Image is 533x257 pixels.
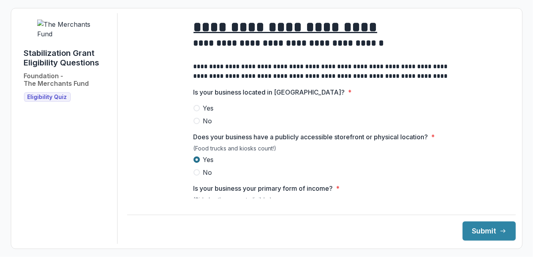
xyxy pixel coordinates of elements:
span: Yes [203,103,214,113]
h2: Foundation - The Merchants Fund [24,72,89,87]
span: No [203,168,212,177]
div: (Food trucks and kiosks count!) [194,145,449,155]
img: The Merchants Fund [37,20,97,39]
p: Does your business have a publicly accessible storefront or physical location? [194,132,428,142]
p: Is your business your primary form of income? [194,184,333,193]
h1: Stabilization Grant Eligibility Questions [24,48,111,67]
div: (Side hustles are not eligible.) [194,196,449,206]
button: Submit [463,221,516,241]
span: Yes [203,155,214,164]
p: Is your business located in [GEOGRAPHIC_DATA]? [194,87,345,97]
span: No [203,116,212,126]
span: Eligibility Quiz [28,94,67,101]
